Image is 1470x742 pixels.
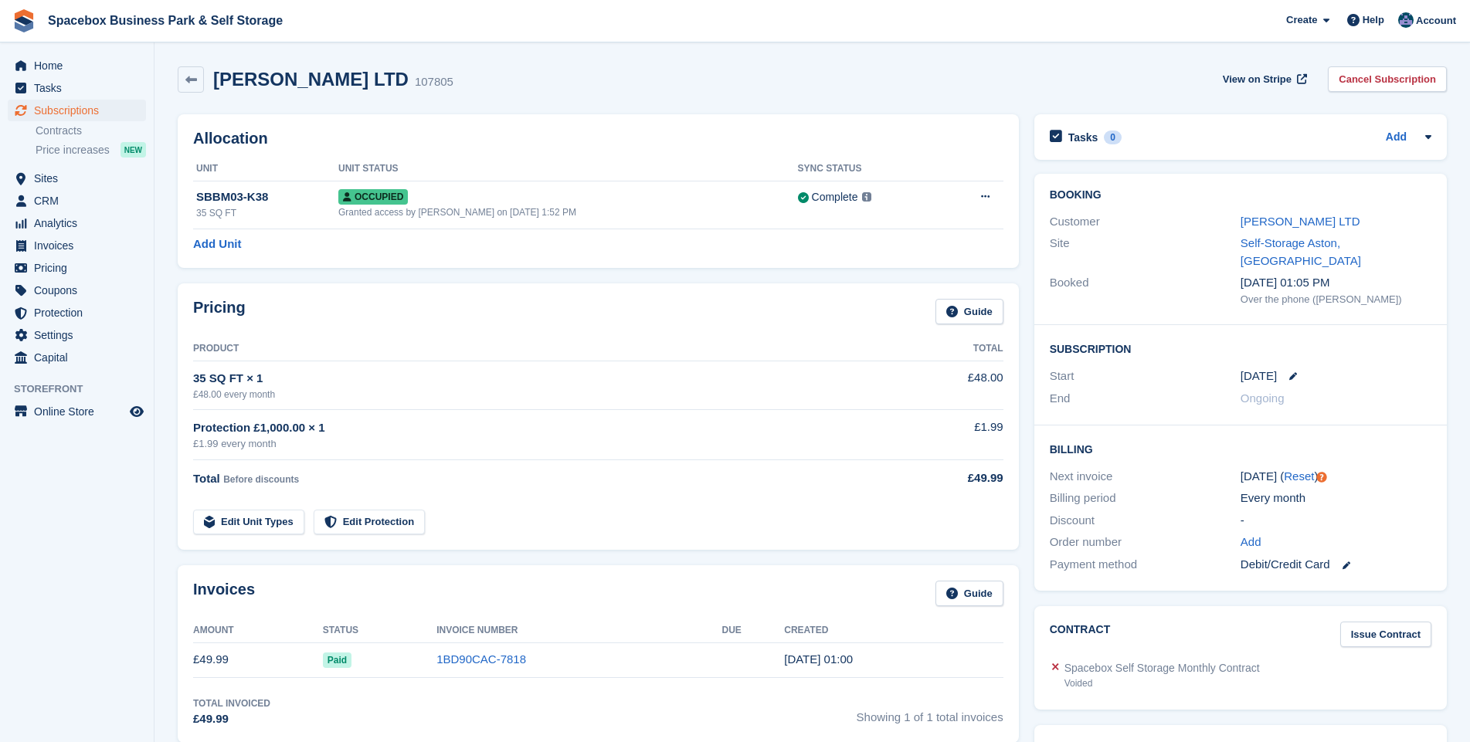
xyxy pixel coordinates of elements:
a: menu [8,324,146,346]
div: Start [1050,368,1241,385]
div: Discount [1050,512,1241,530]
div: 35 SQ FT × 1 [193,370,896,388]
a: Guide [935,299,1003,324]
th: Status [323,618,436,643]
time: 2025-09-23 00:00:07 UTC [784,652,853,666]
th: Amount [193,618,323,643]
div: Total Invoiced [193,696,270,710]
span: Home [34,55,127,76]
a: menu [8,55,146,76]
h2: Billing [1050,441,1431,456]
th: Unit [193,157,338,181]
h2: Tasks [1068,130,1098,144]
div: Payment method [1050,556,1241,574]
a: menu [8,401,146,422]
img: Daud [1398,12,1414,28]
div: Site [1050,235,1241,269]
h2: Booking [1050,189,1431,202]
span: Protection [34,302,127,324]
span: Analytics [34,212,127,234]
div: Over the phone ([PERSON_NAME]) [1241,292,1431,307]
h2: Invoices [193,581,255,606]
th: Unit Status [338,157,798,181]
div: £49.99 [896,469,1003,487]
h2: Allocation [193,130,1003,147]
div: Billing period [1050,490,1241,507]
a: menu [8,212,146,234]
time: 2025-09-23 00:00:00 UTC [1241,368,1277,385]
span: Subscriptions [34,100,127,121]
div: 107805 [415,73,453,91]
a: menu [8,302,146,324]
th: Total [896,337,1003,361]
span: Tasks [34,77,127,99]
div: 0 [1104,130,1122,144]
div: SBBM03-K38 [196,188,338,206]
span: CRM [34,190,127,212]
span: Capital [34,347,127,368]
img: icon-info-grey-7440780725fd019a000dd9b08b2336e03edf1995a4989e88bcd33f0948082b44.svg [862,192,871,202]
div: Tooltip anchor [1315,470,1329,484]
span: Pricing [34,257,127,279]
div: £49.99 [193,710,270,728]
a: Contracts [36,124,146,138]
a: Spacebox Business Park & Self Storage [42,8,289,33]
a: Add Unit [193,235,241,253]
div: Voided [1064,676,1260,690]
th: Created [784,618,1003,643]
a: menu [8,190,146,212]
div: Protection £1,000.00 × 1 [193,419,896,437]
a: menu [8,168,146,189]
div: Granted access by [PERSON_NAME] on [DATE] 1:52 PM [338,205,798,219]
a: Edit Protection [314,510,425,535]
th: Sync Status [798,157,941,181]
div: End [1050,390,1241,408]
a: menu [8,235,146,256]
a: menu [8,257,146,279]
a: 1BD90CAC-7818 [436,652,526,666]
span: Settings [34,324,127,346]
div: Debit/Credit Card [1241,556,1431,574]
span: Occupied [338,189,408,205]
a: menu [8,280,146,301]
span: Coupons [34,280,127,301]
span: Account [1416,13,1456,29]
span: Storefront [14,381,154,397]
a: menu [8,77,146,99]
a: Preview store [127,402,146,421]
div: 35 SQ FT [196,206,338,220]
span: Showing 1 of 1 total invoices [857,696,1003,728]
span: Paid [323,652,351,668]
td: £49.99 [193,642,323,677]
a: menu [8,347,146,368]
th: Product [193,337,896,361]
span: Online Store [34,401,127,422]
th: Invoice Number [436,618,721,643]
div: £1.99 every month [193,436,896,452]
span: Invoices [34,235,127,256]
div: [DATE] 01:05 PM [1241,274,1431,292]
span: Help [1363,12,1384,28]
a: Issue Contract [1340,622,1431,647]
a: Self-Storage Aston, [GEOGRAPHIC_DATA] [1241,236,1361,267]
a: Add [1386,129,1407,147]
td: £1.99 [896,410,1003,460]
span: View on Stripe [1223,72,1292,87]
th: Due [721,618,784,643]
a: Guide [935,581,1003,606]
span: Sites [34,168,127,189]
div: Next invoice [1050,468,1241,486]
span: Total [193,472,220,485]
a: Price increases NEW [36,141,146,158]
div: Every month [1241,490,1431,507]
div: NEW [121,142,146,158]
div: £48.00 every month [193,388,896,401]
img: stora-icon-8386f47178a22dfd0bd8f6a31ec36ba5ce8667c1dd55bd0f319d3a0aa187defe.svg [12,9,36,32]
span: Ongoing [1241,391,1285,405]
a: Reset [1284,469,1314,483]
a: View on Stripe [1217,66,1310,92]
span: Create [1286,12,1317,28]
h2: Subscription [1050,341,1431,356]
div: Booked [1050,274,1241,307]
h2: Contract [1050,622,1111,647]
